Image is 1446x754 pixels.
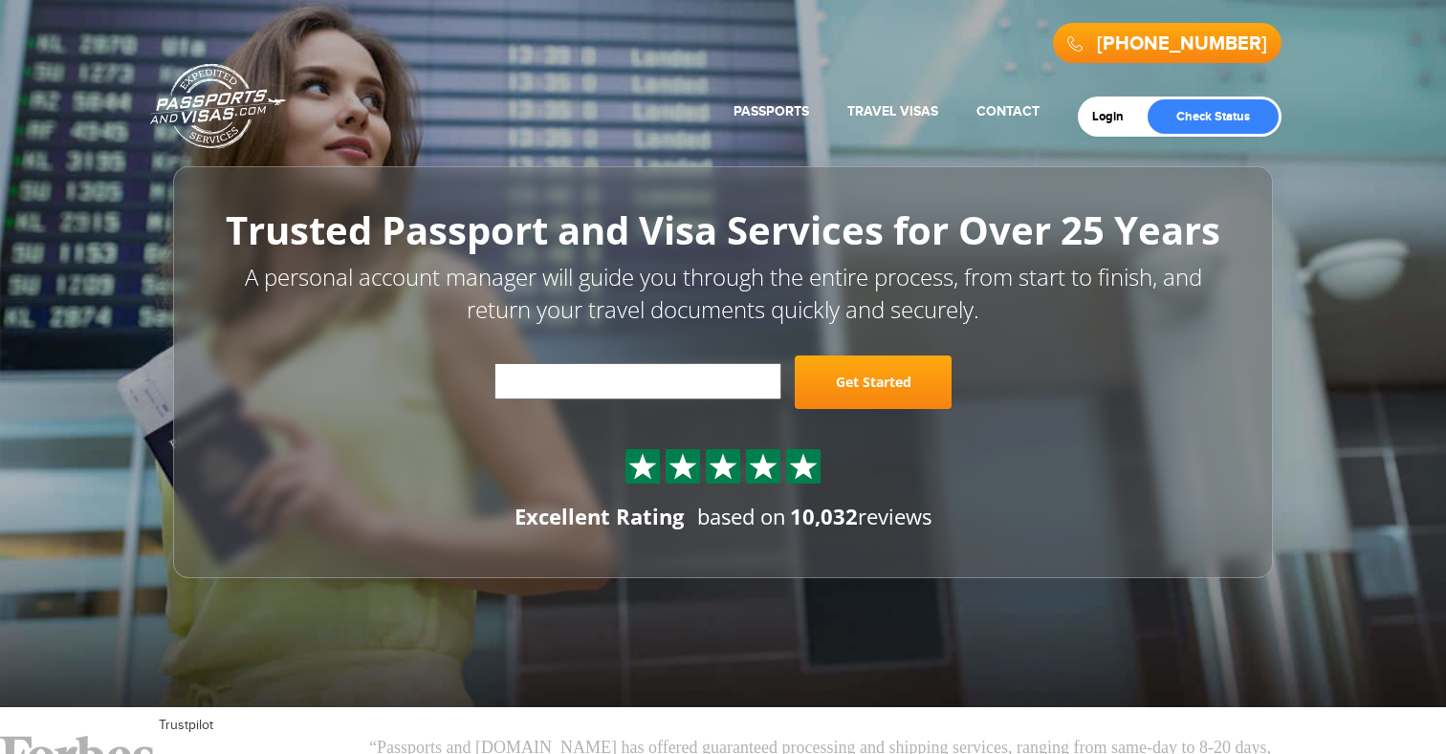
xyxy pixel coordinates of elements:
a: Passports & [DOMAIN_NAME] [150,63,286,149]
a: Passports [734,103,809,119]
img: Sprite St [628,452,657,481]
span: based on [697,502,786,530]
span: reviews [790,502,931,530]
strong: 10,032 [790,502,858,530]
img: Sprite St [668,452,697,481]
a: Travel Visas [847,103,938,119]
a: Login [1092,109,1137,124]
img: Sprite St [709,452,737,481]
a: Get Started [795,355,952,409]
img: Sprite St [789,452,818,481]
img: Sprite St [749,452,778,481]
div: Excellent Rating [515,502,684,531]
a: Check Status [1148,99,1279,134]
p: A personal account manager will guide you through the entire process, from start to finish, and r... [216,261,1230,327]
a: Contact [976,103,1040,119]
h1: Trusted Passport and Visa Services for Over 25 Years [216,209,1230,251]
a: Trustpilot [159,718,213,733]
a: [PHONE_NUMBER] [1097,32,1267,55]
